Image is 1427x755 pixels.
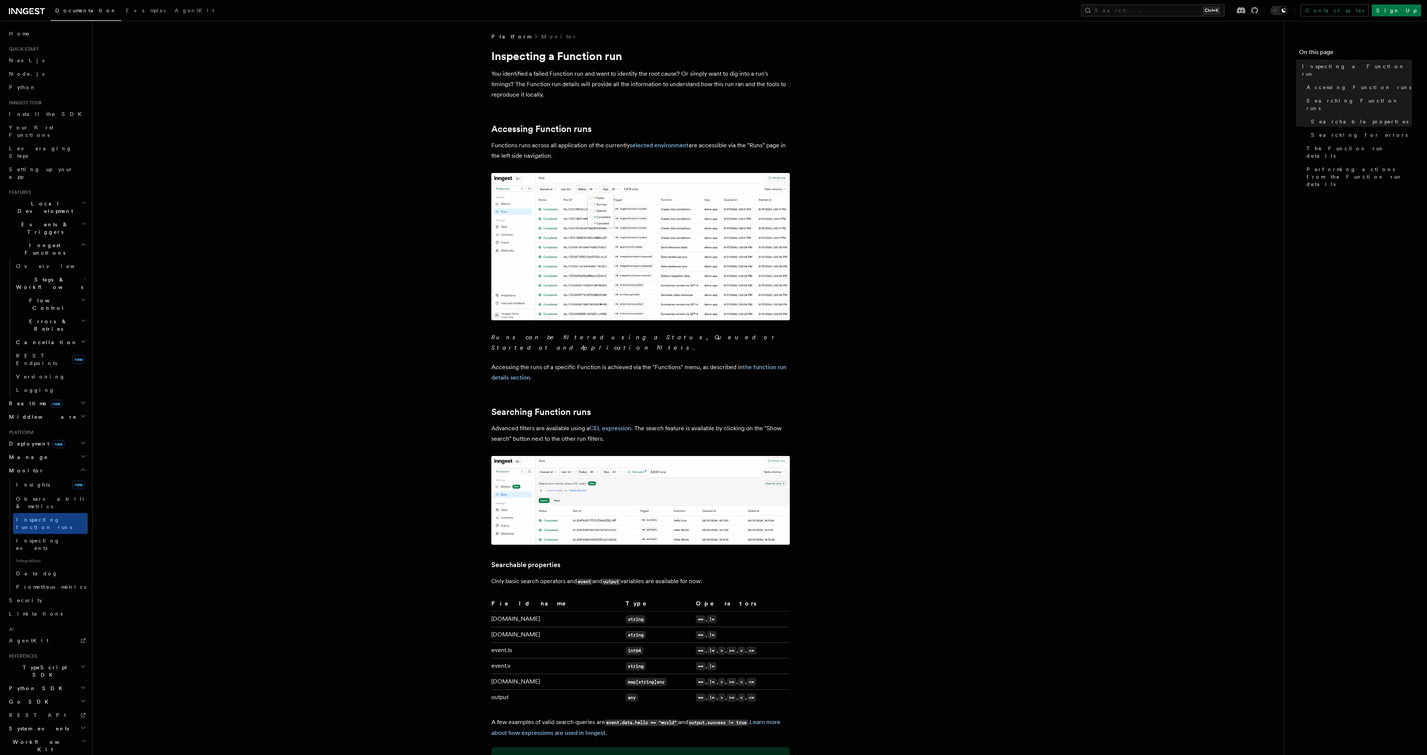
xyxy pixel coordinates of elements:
[696,678,705,686] code: ==
[6,46,38,52] span: Quick start
[491,576,790,587] p: Only basic search operators and and variables are available for now:
[693,690,790,705] td: , , , , ,
[9,57,44,63] span: Next.js
[718,678,725,686] code: >
[1306,84,1411,91] span: Accessing Function runs
[55,7,117,13] span: Documentation
[6,437,88,450] button: Deploymentnew
[747,693,756,702] code: <=
[1270,6,1288,15] button: Toggle dark mode
[126,7,166,13] span: Examples
[6,413,77,421] span: Middleware
[6,685,67,692] span: Python SDK
[72,480,85,489] span: new
[6,626,14,632] span: AI
[491,69,790,100] p: You identified a failed Function run and want to identify the root cause? Or simply want to dig i...
[6,54,88,67] a: Next.js
[13,534,88,555] a: Inspecting events
[6,467,44,474] span: Monitor
[1308,115,1412,128] a: Searchable properties
[6,410,88,424] button: Middleware
[9,638,48,644] span: AgentKit
[16,387,55,393] span: Logging
[1306,97,1412,112] span: Searching Function runs
[718,647,725,655] code: >
[1306,145,1412,160] span: The Function run details
[491,643,623,658] td: event.ts
[1302,63,1412,78] span: Inspecting a Function run
[626,678,667,686] code: map[string]any
[6,121,88,142] a: Your first Functions
[541,33,577,40] a: Monitor
[718,693,725,702] code: >
[13,477,88,492] a: Insightsnew
[738,678,745,686] code: <
[6,430,34,435] span: Platform
[1304,81,1412,94] a: Accessing Function runs
[72,355,85,364] span: new
[6,197,88,218] button: Local Development
[170,2,219,20] a: AgentKit
[6,708,88,722] a: REST API
[696,631,705,639] code: ==
[13,555,88,567] span: Integrations
[9,611,63,617] span: Limitations
[626,615,646,623] code: string
[1311,118,1408,125] span: Searchable properties
[52,440,65,448] span: new
[491,658,623,674] td: event.v
[13,276,83,291] span: Steps & Workflows
[707,693,717,702] code: !=
[589,425,631,432] a: CEL expression
[6,453,48,461] span: Manage
[13,297,81,312] span: Flow Control
[6,239,88,259] button: Inngest Functions
[6,661,88,682] button: TypeScript SDK
[491,423,790,444] p: Advanced filters are available using a . The search feature is available by clicking on the "Show...
[696,647,705,655] code: ==
[13,318,81,333] span: Errors & Retries
[6,664,81,679] span: TypeScript SDK
[9,166,73,180] span: Setting up your app
[6,653,37,659] span: References
[13,336,88,349] button: Cancellation
[9,84,36,90] span: Python
[51,2,121,21] a: Documentation
[1306,166,1412,188] span: Performing actions from the Function run details
[6,81,88,94] a: Python
[623,599,693,611] th: Type
[1304,94,1412,115] a: Searching Function runs
[9,712,72,718] span: REST API
[491,49,790,63] h1: Inspecting a Function run
[491,33,531,40] span: Platform
[696,615,705,623] code: ==
[707,647,717,655] code: !=
[727,678,736,686] code: >=
[6,477,88,594] div: Monitor
[747,678,756,686] code: <=
[1304,142,1412,163] a: The Function run details
[696,693,705,702] code: ==
[13,567,88,580] a: Datadog
[1299,48,1412,60] h4: On this page
[491,407,591,417] a: Searching Function runs
[6,218,88,239] button: Events & Triggers
[1299,60,1412,81] a: Inspecting a Function run
[6,107,88,121] a: Install the SDK
[6,450,88,464] button: Manage
[9,125,53,138] span: Your first Functions
[9,71,44,77] span: Node.js
[6,189,31,195] span: Features
[16,496,93,509] span: Observability & metrics
[13,349,88,370] a: REST Endpointsnew
[707,631,717,639] code: !=
[6,67,88,81] a: Node.js
[626,693,638,702] code: any
[738,647,745,655] code: <
[9,597,42,603] span: Security
[727,647,736,655] code: >=
[6,698,53,705] span: Go SDK
[491,674,623,690] td: [DOMAIN_NAME]
[602,579,620,585] code: output
[747,647,756,655] code: <=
